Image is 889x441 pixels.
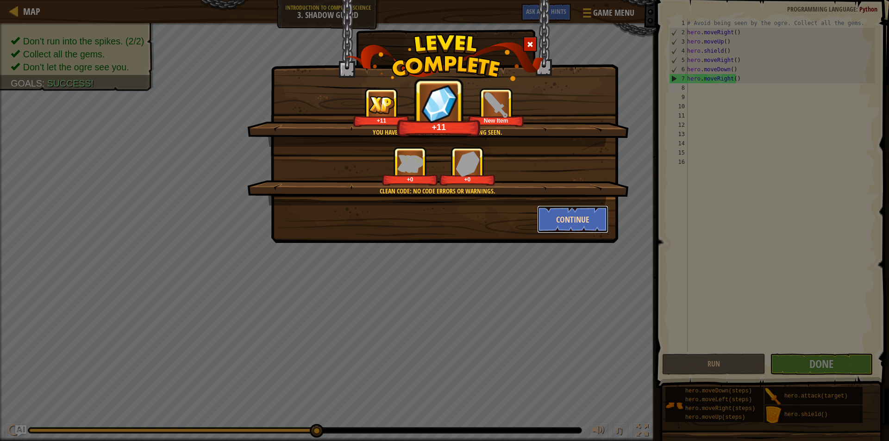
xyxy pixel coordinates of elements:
div: +11 [355,117,407,124]
img: reward_icon_xp.png [397,155,423,173]
img: reward_icon_gems.png [417,81,461,125]
button: Continue [537,205,609,233]
div: New Item [470,117,522,124]
div: You have learned the value of not being seen. [291,128,583,137]
img: reward_icon_xp.png [369,96,394,114]
div: +0 [441,176,494,183]
div: +0 [384,176,436,183]
div: +11 [400,122,478,132]
img: portrait.png [483,92,509,118]
img: reward_icon_gems.png [456,151,480,176]
div: Clean code: no code errors or warnings. [291,186,583,196]
img: level_complete.png [345,34,544,81]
